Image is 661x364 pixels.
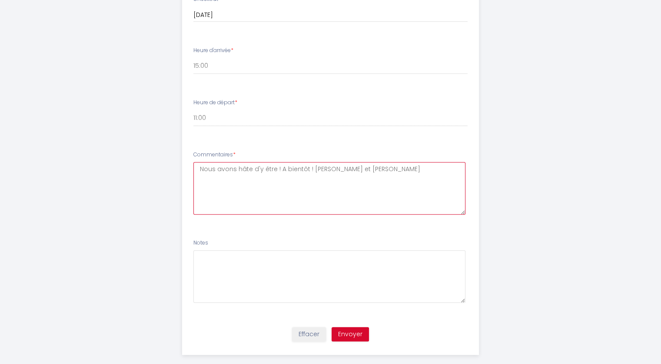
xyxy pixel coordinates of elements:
button: Effacer [292,327,326,342]
label: Commentaires [193,151,236,159]
label: Heure d'arrivée [193,46,233,55]
label: Heure de départ [193,99,237,107]
button: Envoyer [332,327,369,342]
label: Notes [193,239,208,247]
